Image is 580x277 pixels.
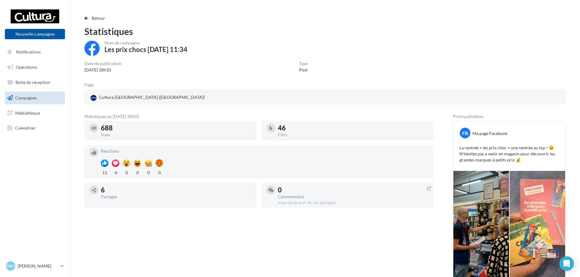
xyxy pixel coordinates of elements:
[4,107,66,119] a: Médiathèque
[460,128,470,138] div: FB
[4,61,66,74] a: Opérations
[16,49,41,54] span: Notifications
[4,76,66,89] a: Boîte de réception
[5,29,65,39] button: Nouvelle campagne
[84,61,121,66] div: Date de publication
[278,125,429,131] div: 46
[155,168,163,176] div: 0
[84,114,434,119] div: Statistiques au [DATE] 18h02
[134,168,141,176] div: 0
[278,195,429,199] div: Commentaire
[101,187,252,193] div: 6
[89,93,206,102] div: Cultura [GEOGRAPHIC_DATA] ([GEOGRAPHIC_DATA])
[104,46,187,53] div: Les prix chocs [DATE] 11:34
[101,195,252,199] div: Partages
[15,110,40,115] span: Médiathèque
[84,67,121,73] div: [DATE] 18h10
[112,168,119,176] div: 4
[18,263,58,269] p: [PERSON_NAME]
[101,168,108,176] div: 11
[299,67,308,73] div: Post
[101,133,252,137] div: Vues
[123,168,130,176] div: 0
[84,15,108,22] button: Retour
[89,93,246,102] a: Cultura [GEOGRAPHIC_DATA] ([GEOGRAPHIC_DATA])
[278,187,429,193] div: 0
[92,16,105,21] span: Retour
[4,122,66,134] a: Calendrier
[473,130,507,137] div: Ma page Facebook
[15,95,37,100] span: Campagnes
[559,256,574,271] div: Open Intercom Messenger
[459,145,559,163] p: La rentrée + les prix choc = une rentrée au top ! 😉 N'hésitez pas a venir en magasin pour découvr...
[4,92,66,104] a: Campagnes
[84,27,565,36] div: Statistiques
[7,263,14,269] span: Mo
[15,80,50,85] span: Boîte de réception
[15,125,36,130] span: Calendrier
[278,133,429,137] div: Clics
[84,83,98,87] div: Page
[453,114,565,119] div: Prévisualisation
[5,260,65,272] a: Mo [PERSON_NAME]
[16,64,37,70] span: Opérations
[101,125,252,131] div: 688
[145,168,152,176] div: 0
[4,46,64,58] button: Notifications
[299,61,308,66] div: Type
[278,200,429,206] div: Issus du post et de ses partages
[104,41,187,45] div: Nom de campagne
[101,149,429,153] div: Réactions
